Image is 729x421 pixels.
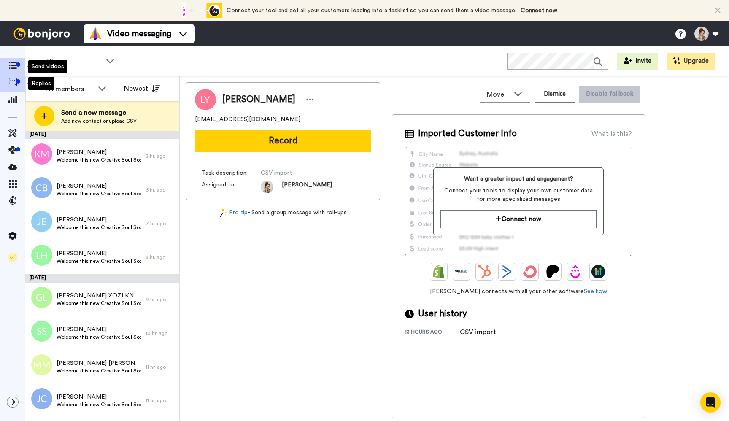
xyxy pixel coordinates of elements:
img: bj-logo-header-white.svg [10,28,73,40]
span: Welcome this new Creative Soul Society Member! [57,300,141,307]
span: [PERSON_NAME] [222,93,295,106]
button: Dismiss [535,86,575,103]
img: Hubspot [478,265,491,278]
span: [PERSON_NAME] [57,393,141,401]
span: CSV import [261,169,341,177]
div: Open Intercom Messenger [700,392,721,413]
span: [PERSON_NAME] [PERSON_NAME] [57,359,141,367]
button: Record [195,130,371,152]
img: 050e0e51-f6b8-445d-a13d-f5a0a3a9fdb1-1741723898.jpg [261,181,273,193]
span: Connect your tools to display your own customer data for more specialized messages [440,186,596,203]
img: magic-wand.svg [220,208,227,217]
span: User history [418,308,467,320]
span: Task description : [202,169,261,177]
img: jc.png [31,388,52,409]
div: 6 hr. ago [146,186,175,193]
div: All members [46,84,94,94]
img: Drip [569,265,582,278]
div: 13 hours ago [405,329,460,337]
img: Shopify [432,265,445,278]
span: Imported Customer Info [418,127,517,140]
button: Upgrade [667,53,715,70]
img: gl.png [31,287,52,308]
button: Disable fallback [579,86,640,103]
div: 9 hr. ago [146,296,175,303]
span: [PERSON_NAME] [57,182,141,190]
button: Invite [617,53,658,70]
img: Ontraport [455,265,468,278]
div: 11 hr. ago [146,364,175,370]
div: - Send a group message with roll-ups [186,208,380,217]
img: Image of Leslie Young [195,89,216,110]
span: Welcome this new Creative Soul Society Member! [57,334,141,340]
div: animation [176,3,222,18]
a: Connect now [521,8,557,13]
a: Pro tip [220,208,248,217]
span: Move [487,89,510,100]
span: Add new contact or upload CSV [61,118,137,124]
div: Replies [28,77,54,90]
div: [DATE] [25,131,179,139]
div: Send videos [28,60,67,73]
img: cb.png [31,177,52,198]
span: Welcome this new Creative Soul Society Member! [57,190,141,197]
span: All [45,57,102,67]
img: mm.png [31,354,52,375]
span: [PERSON_NAME] [282,181,332,193]
button: Newest [118,80,166,97]
span: Send a new message [61,108,137,118]
span: [PERSON_NAME] [57,325,141,334]
span: Want a greater impact and engagement? [440,175,596,183]
span: Welcome this new Creative Soul Society Member! [57,258,141,264]
span: [PERSON_NAME] [57,148,141,157]
div: 10 hr. ago [146,330,175,337]
div: CSV import [460,327,502,337]
button: Connect now [440,210,596,228]
img: lh.png [31,245,52,266]
span: Assigned to: [202,181,261,193]
div: [DATE] [25,274,179,283]
div: What is this? [591,129,632,139]
div: 8 hr. ago [146,254,175,261]
span: [PERSON_NAME] [57,216,141,224]
span: Video messaging [107,28,171,40]
div: 3 hr. ago [146,153,175,159]
div: 11 hr. ago [146,397,175,404]
span: [EMAIL_ADDRESS][DOMAIN_NAME] [195,115,300,124]
a: See how [584,289,607,294]
img: vm-color.svg [89,27,102,40]
span: [PERSON_NAME] [57,249,141,258]
span: Connect your tool and get all your customers loading into a tasklist so you can send them a video... [227,8,516,13]
img: Patreon [546,265,559,278]
img: GoHighLevel [591,265,605,278]
img: je.png [31,211,52,232]
div: 7 hr. ago [146,220,175,227]
img: ActiveCampaign [500,265,514,278]
span: Welcome this new Creative Soul Society Member! [57,367,141,374]
span: Welcome this new Creative Soul Society Member! [57,401,141,408]
img: km.png [31,143,52,165]
span: [PERSON_NAME] connects with all your other software [405,287,632,296]
img: ss.png [31,321,52,342]
span: Welcome this new Creative Soul Society Member! [57,157,141,163]
img: ConvertKit [523,265,537,278]
img: Checklist.svg [8,253,17,262]
span: Welcome this new Creative Soul Society Member! [57,224,141,231]
span: [PERSON_NAME] XOZLKN [57,291,141,300]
